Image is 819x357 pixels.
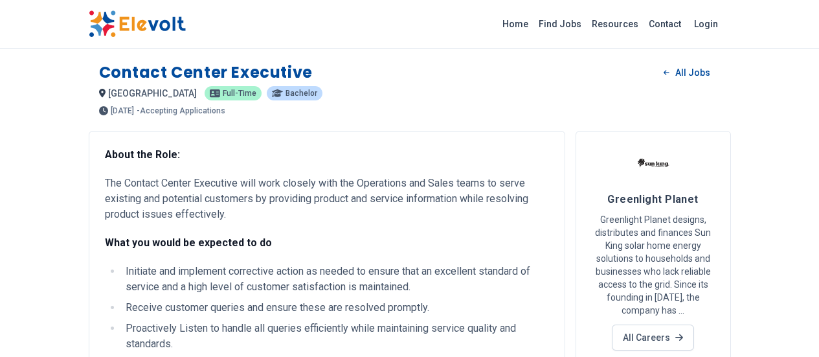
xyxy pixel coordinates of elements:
iframe: Chat Widget [754,295,819,357]
a: All Jobs [653,63,720,82]
a: All Careers [612,325,694,351]
span: Greenlight Planet [607,193,699,205]
span: [GEOGRAPHIC_DATA] [108,88,197,98]
img: Greenlight Planet [637,147,669,179]
p: The Contact Center Executive will work closely with the Operations and Sales teams to serve exist... [105,176,549,222]
span: Full-time [223,89,256,97]
a: Login [686,11,726,37]
li: Receive customer queries and ensure these are resolved promptly. [122,300,549,316]
a: Resources [587,14,644,34]
span: [DATE] [111,107,134,115]
h1: Contact Center Executive [99,62,313,83]
a: Home [497,14,533,34]
li: Proactively Listen to handle all queries efficiently while maintaining service quality and standa... [122,321,549,352]
img: Elevolt [89,10,186,38]
span: Bachelor [286,89,317,97]
a: Contact [644,14,686,34]
strong: About the Role: [105,148,180,161]
a: Find Jobs [533,14,587,34]
p: Greenlight Planet designs, distributes and finances Sun King solar home energy solutions to house... [592,213,715,317]
li: Initiate and implement corrective action as needed to ensure that an excellent standard of servic... [122,264,549,295]
p: - Accepting Applications [137,107,225,115]
strong: What you would be expected to do [105,236,272,249]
